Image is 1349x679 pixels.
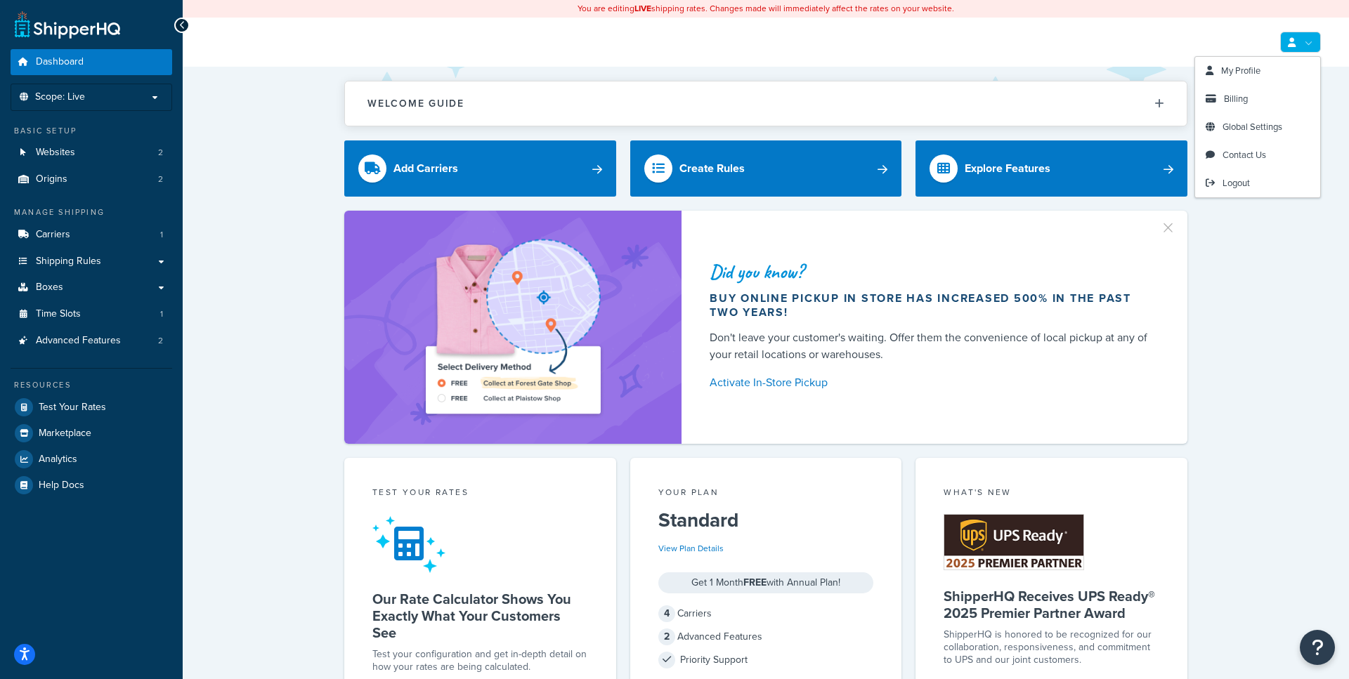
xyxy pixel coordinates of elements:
[658,509,874,532] h5: Standard
[372,486,588,502] div: Test your rates
[11,301,172,327] li: Time Slots
[39,402,106,414] span: Test Your Rates
[11,379,172,391] div: Resources
[11,140,172,166] li: Websites
[1195,141,1320,169] a: Contact Us
[11,395,172,420] a: Test Your Rates
[372,591,588,641] h5: Our Rate Calculator Shows You Exactly What Your Customers See
[658,542,724,555] a: View Plan Details
[11,473,172,498] a: Help Docs
[11,275,172,301] a: Boxes
[36,147,75,159] span: Websites
[1223,176,1250,190] span: Logout
[658,628,675,645] span: 2
[344,140,616,197] a: Add Carriers
[1223,120,1282,133] span: Global Settings
[1195,169,1320,197] a: Logout
[1221,64,1260,77] span: My Profile
[710,329,1154,363] div: Don't leave your customer's waiting. Offer them the convenience of local pickup at any of your re...
[35,91,85,103] span: Scope: Live
[679,159,745,178] div: Create Rules
[1300,630,1335,665] button: Open Resource Center
[11,49,172,75] a: Dashboard
[658,650,874,670] div: Priority Support
[36,335,121,347] span: Advanced Features
[11,447,172,472] a: Analytics
[345,81,1187,126] button: Welcome Guide
[658,605,675,622] span: 4
[160,229,163,241] span: 1
[710,262,1154,282] div: Did you know?
[39,428,91,440] span: Marketplace
[36,229,70,241] span: Carriers
[944,486,1159,502] div: What's New
[160,308,163,320] span: 1
[158,147,163,159] span: 2
[11,166,172,192] a: Origins2
[158,335,163,347] span: 2
[11,166,172,192] li: Origins
[1223,148,1266,161] span: Contact Us
[36,56,84,68] span: Dashboard
[36,282,63,294] span: Boxes
[11,222,172,248] li: Carriers
[915,140,1187,197] a: Explore Features
[658,572,874,593] div: Get 1 Month with Annual Plan!
[658,627,874,647] div: Advanced Features
[11,421,172,446] a: Marketplace
[710,373,1154,393] a: Activate In-Store Pickup
[11,328,172,354] a: Advanced Features2
[158,173,163,185] span: 2
[393,159,458,178] div: Add Carriers
[965,159,1050,178] div: Explore Features
[1195,57,1320,85] a: My Profile
[11,125,172,137] div: Basic Setup
[367,98,464,109] h2: Welcome Guide
[36,173,67,185] span: Origins
[630,140,902,197] a: Create Rules
[658,486,874,502] div: Your Plan
[11,206,172,218] div: Manage Shipping
[11,328,172,354] li: Advanced Features
[710,291,1154,319] div: Buy online pickup in store has increased 500% in the past two years!
[944,628,1159,666] p: ShipperHQ is honored to be recognized for our collaboration, responsiveness, and commitment to UP...
[11,140,172,166] a: Websites2
[386,232,640,423] img: ad-shirt-map-b0359fc47e01cab431d101c4b569394f6a03f54285957d908178d52f29eb9668.png
[1195,113,1320,141] a: Global Settings
[944,588,1159,621] h5: ShipperHQ Receives UPS Ready® 2025 Premier Partner Award
[11,222,172,248] a: Carriers1
[658,604,874,624] div: Carriers
[36,256,101,268] span: Shipping Rules
[36,308,81,320] span: Time Slots
[39,480,84,492] span: Help Docs
[372,648,588,673] div: Test your configuration and get in-depth detail on how your rates are being calculated.
[634,2,651,15] b: LIVE
[743,575,767,590] strong: FREE
[11,301,172,327] a: Time Slots1
[1195,85,1320,113] a: Billing
[1224,92,1248,105] span: Billing
[39,454,77,466] span: Analytics
[11,249,172,275] a: Shipping Rules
